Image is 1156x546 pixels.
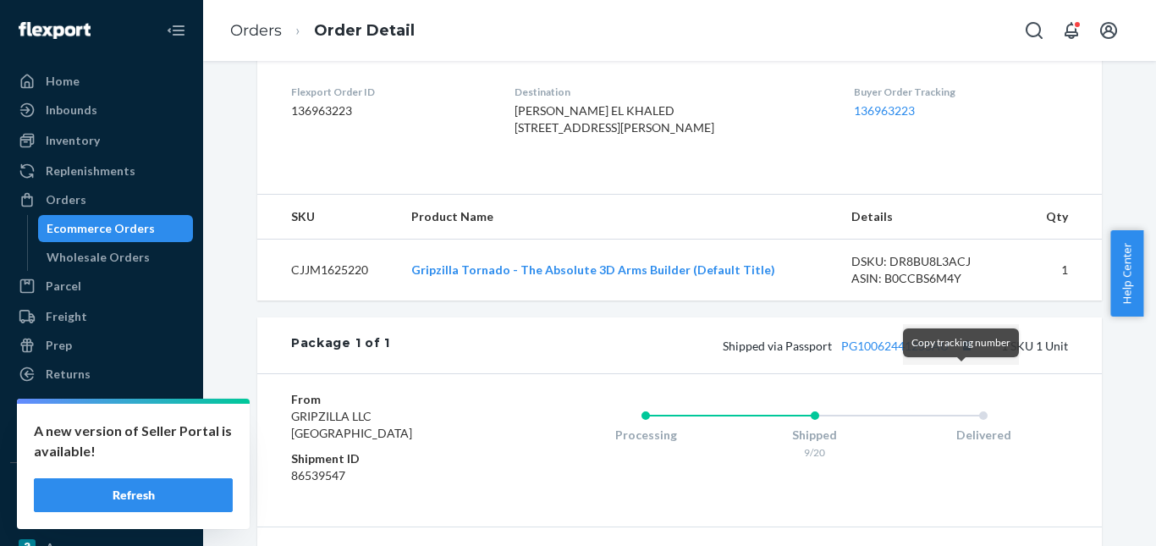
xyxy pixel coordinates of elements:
[561,427,730,444] div: Processing
[838,195,1024,240] th: Details
[291,334,390,356] div: Package 1 of 1
[291,467,493,484] dd: 86539547
[854,103,915,118] a: 136963223
[10,97,193,124] a: Inbounds
[10,422,193,449] a: Billing
[291,409,412,440] span: GRIPZILLA LLC [GEOGRAPHIC_DATA]
[159,14,193,47] button: Close Navigation
[10,391,193,418] a: Reporting
[46,337,72,354] div: Prep
[291,450,493,467] dt: Shipment ID
[10,157,193,185] a: Replenishments
[10,361,193,388] a: Returns
[291,85,487,99] dt: Flexport Order ID
[390,334,1068,356] div: 1 SKU 1 Unit
[46,163,135,179] div: Replenishments
[19,22,91,39] img: Flexport logo
[10,332,193,359] a: Prep
[46,132,100,149] div: Inventory
[1017,14,1051,47] button: Open Search Box
[10,505,193,532] a: eBay
[10,127,193,154] a: Inventory
[46,366,91,383] div: Returns
[411,262,775,277] a: Gripzilla Tornado - The Absolute 3D Arms Builder (Default Title)
[46,191,86,208] div: Orders
[10,68,193,95] a: Home
[291,391,493,408] dt: From
[46,278,81,295] div: Parcel
[291,102,487,119] dd: 136963223
[854,85,1068,99] dt: Buyer Order Tracking
[899,427,1068,444] div: Delivered
[10,477,193,504] button: Integrations
[1024,240,1102,301] td: 1
[46,308,87,325] div: Freight
[730,427,900,444] div: Shipped
[1054,14,1088,47] button: Open notifications
[10,273,193,300] a: Parcel
[47,220,155,237] div: Ecommerce Orders
[1024,195,1102,240] th: Qty
[515,103,714,135] span: [PERSON_NAME] EL KHALED [STREET_ADDRESS][PERSON_NAME]
[851,270,1010,287] div: ASIN: B0CCBS6M4Y
[1110,230,1143,317] button: Help Center
[730,445,900,460] div: 9/20
[398,195,838,240] th: Product Name
[10,186,193,213] a: Orders
[1092,14,1126,47] button: Open account menu
[47,249,150,266] div: Wholesale Orders
[46,73,80,90] div: Home
[46,396,102,413] div: Reporting
[230,21,282,40] a: Orders
[217,6,428,56] ol: breadcrumbs
[723,339,977,353] span: Shipped via Passport
[38,244,194,271] a: Wholesale Orders
[314,21,415,40] a: Order Detail
[257,195,398,240] th: SKU
[46,102,97,119] div: Inbounds
[34,421,233,461] p: A new version of Seller Portal is available!
[911,336,1010,349] span: Copy tracking number
[851,253,1010,270] div: DSKU: DR8BU8L3ACJ
[841,339,949,353] a: PG10062441255AU
[38,215,194,242] a: Ecommerce Orders
[34,478,233,512] button: Refresh
[257,240,398,301] td: CJJM1625220
[515,85,827,99] dt: Destination
[10,303,193,330] a: Freight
